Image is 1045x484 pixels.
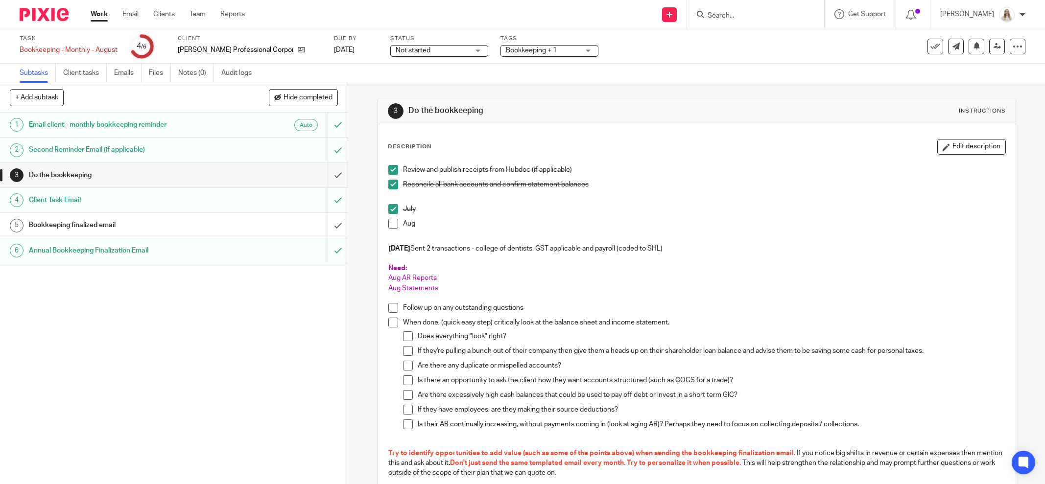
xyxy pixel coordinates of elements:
[10,219,24,232] div: 5
[221,64,259,83] a: Audit logs
[20,45,118,55] div: Bookkeeping - Monthly - August
[388,265,407,272] span: Need:
[418,405,1005,415] p: If they have employees, are they making their source deductions?
[388,244,1005,254] p: Sent 2 transactions - college of dentists. GST applicable and payroll (coded to SHL)
[29,142,222,157] h1: Second Reminder Email (if applicable)
[506,47,557,54] span: Bookkeeping + 1
[10,244,24,257] div: 6
[418,419,1005,429] p: Is their AR continually increasing, without payments coming in (look at aging AR)? Perhaps they n...
[294,119,318,131] div: Auto
[937,139,1006,155] button: Edit description
[418,346,1005,356] p: If they're pulling a bunch out of their company then give them a heads up on their shareholder lo...
[500,35,598,43] label: Tags
[190,9,206,19] a: Team
[390,35,488,43] label: Status
[959,107,1006,115] div: Instructions
[418,390,1005,400] p: Are there excessively high cash balances that could be used to pay off debt or invest in a short ...
[418,331,1005,341] p: Does everything "look" right?
[388,275,437,281] span: Aug AR Reports
[10,168,24,182] div: 3
[403,180,1005,189] p: Reconcile all bank accounts and confirm statement balances
[388,450,795,457] span: Try to identify opportunities to add value (such as some of the points above) when sending the bo...
[178,64,214,83] a: Notes (0)
[403,303,1005,313] p: Follow up on any outstanding questions
[178,45,293,55] p: [PERSON_NAME] Professional Corporation
[10,89,64,106] button: + Add subtask
[388,103,404,119] div: 3
[388,448,1005,478] p: If you notice big shifts in revenue or certain expenses then mention this and ask about it. This ...
[269,89,338,106] button: Hide completed
[178,35,322,43] label: Client
[403,318,1005,327] p: When done, (quick easy step) critically look at the balance sheet and income statement.
[403,204,1005,214] p: July
[29,193,222,207] h1: Client Task Email
[334,46,355,53] span: [DATE]
[10,193,24,207] div: 4
[403,219,1005,229] p: Aug
[403,165,1005,175] p: Review and publish receipts from Hubdoc (if applicable)
[220,9,245,19] a: Reports
[408,106,717,116] h1: Do the bookkeeping
[418,375,1005,385] p: Is there an opportunity to ask the client how they want accounts structured (such as COGS for a t...
[334,35,378,43] label: Due by
[20,35,118,43] label: Task
[20,8,69,21] img: Pixie
[848,11,886,18] span: Get Support
[141,44,146,49] small: /6
[10,118,24,132] div: 1
[450,460,741,466] span: Don't just send the same templated email every month. Try to personalize it when possible.
[63,64,107,83] a: Client tasks
[29,218,222,232] h1: Bookkeeping finalized email
[388,285,438,292] span: Aug Statements
[388,245,410,252] strong: [DATE]
[29,243,222,258] h1: Annual Bookkeeping Finalization Email
[396,47,430,54] span: Not started
[29,168,222,183] h1: Do the bookkeeping
[20,64,56,83] a: Subtasks
[149,64,171,83] a: Files
[940,9,994,19] p: [PERSON_NAME]
[153,9,175,19] a: Clients
[122,9,139,19] a: Email
[388,143,431,151] p: Description
[418,361,1005,370] p: Are there any duplicate or mispelled accounts?
[91,9,108,19] a: Work
[10,143,24,157] div: 2
[999,7,1015,23] img: Headshot%2011-2024%20white%20background%20square%202.JPG
[707,12,795,21] input: Search
[284,94,332,102] span: Hide completed
[137,41,146,52] div: 4
[29,117,222,132] h1: Email client - monthly bookkeeping reminder
[114,64,142,83] a: Emails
